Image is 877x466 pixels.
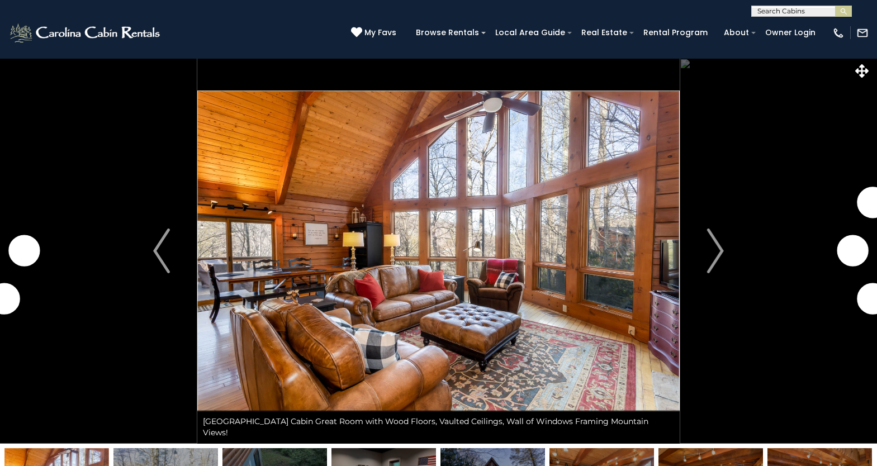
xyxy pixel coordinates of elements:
[760,24,821,41] a: Owner Login
[153,229,170,273] img: arrow
[576,24,633,41] a: Real Estate
[490,24,571,41] a: Local Area Guide
[364,27,396,39] span: My Favs
[351,27,399,39] a: My Favs
[8,22,163,44] img: White-1-2.png
[718,24,755,41] a: About
[126,58,197,444] button: Previous
[197,410,680,444] div: [GEOGRAPHIC_DATA] Cabin Great Room with Wood Floors, Vaulted Ceilings, Wall of Windows Framing Mo...
[638,24,713,41] a: Rental Program
[856,27,869,39] img: mail-regular-white.png
[707,229,724,273] img: arrow
[410,24,485,41] a: Browse Rentals
[680,58,751,444] button: Next
[832,27,845,39] img: phone-regular-white.png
